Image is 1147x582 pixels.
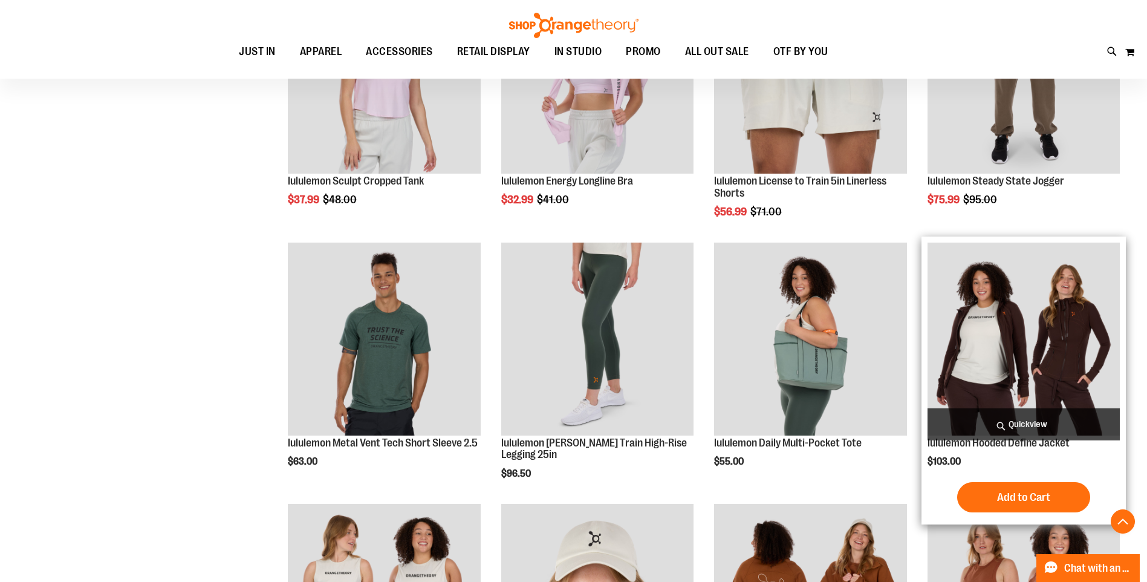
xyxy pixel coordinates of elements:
[928,243,1120,437] a: Main view of 2024 Convention lululemon Hooded Define Jacket
[501,243,694,437] a: Main view of 2024 October lululemon Wunder Train High-Rise
[1111,509,1135,534] button: Back To Top
[1064,563,1132,574] span: Chat with an Expert
[554,38,602,65] span: IN STUDIO
[288,243,480,437] a: Main view of 2024 October lululemon Metal Vent Tech SS
[501,175,633,187] a: lululemon Energy Longline Bra
[928,194,961,206] span: $75.99
[750,206,784,218] span: $71.00
[626,38,661,65] span: PROMO
[537,194,571,206] span: $41.00
[501,437,687,461] a: lululemon [PERSON_NAME] Train High-Rise Legging 25in
[997,491,1050,504] span: Add to Cart
[507,13,640,38] img: Shop Orangetheory
[714,206,749,218] span: $56.99
[239,38,276,65] span: JUST IN
[501,243,694,435] img: Main view of 2024 October lululemon Wunder Train High-Rise
[957,482,1090,512] button: Add to Cart
[495,237,700,510] div: product
[928,243,1120,435] img: Main view of 2024 Convention lululemon Hooded Define Jacket
[288,456,319,467] span: $63.00
[282,237,486,498] div: product
[928,456,963,467] span: $103.00
[501,194,535,206] span: $32.99
[773,38,828,65] span: OTF BY YOU
[300,38,342,65] span: APPAREL
[928,408,1120,440] a: Quickview
[1036,554,1140,582] button: Chat with an Expert
[714,243,906,437] a: Main view of 2024 Convention lululemon Daily Multi-Pocket Tote
[921,237,1126,525] div: product
[714,175,886,199] a: lululemon License to Train 5in Linerless Shorts
[288,437,478,449] a: lululemon Metal Vent Tech Short Sleeve 2.5
[501,468,533,479] span: $96.50
[685,38,749,65] span: ALL OUT SALE
[457,38,530,65] span: RETAIL DISPLAY
[928,437,1070,449] a: lululemon Hooded Define Jacket
[714,456,746,467] span: $55.00
[928,175,1064,187] a: lululemon Steady State Jogger
[288,243,480,435] img: Main view of 2024 October lululemon Metal Vent Tech SS
[323,194,359,206] span: $48.00
[708,237,912,498] div: product
[288,175,424,187] a: lululemon Sculpt Cropped Tank
[714,243,906,435] img: Main view of 2024 Convention lululemon Daily Multi-Pocket Tote
[963,194,999,206] span: $95.00
[288,194,321,206] span: $37.99
[366,38,433,65] span: ACCESSORIES
[714,437,862,449] a: lululemon Daily Multi-Pocket Tote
